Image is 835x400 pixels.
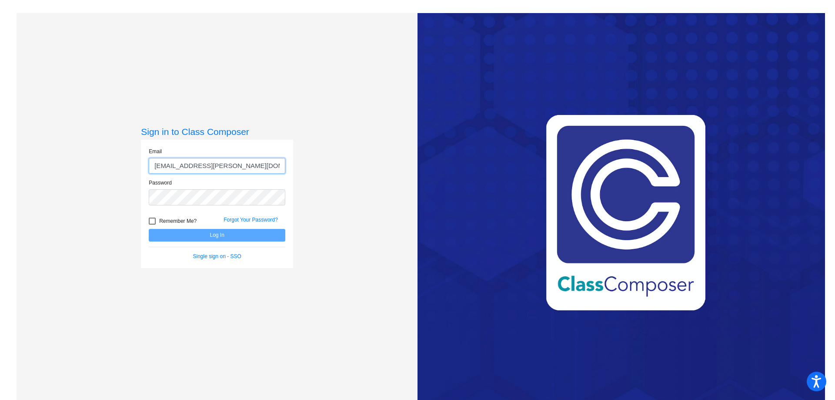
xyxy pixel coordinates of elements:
[149,179,172,187] label: Password
[224,217,278,223] a: Forgot Your Password?
[159,216,197,226] span: Remember Me?
[193,253,241,259] a: Single sign on - SSO
[149,148,162,155] label: Email
[141,126,293,137] h3: Sign in to Class Composer
[149,229,285,242] button: Log In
